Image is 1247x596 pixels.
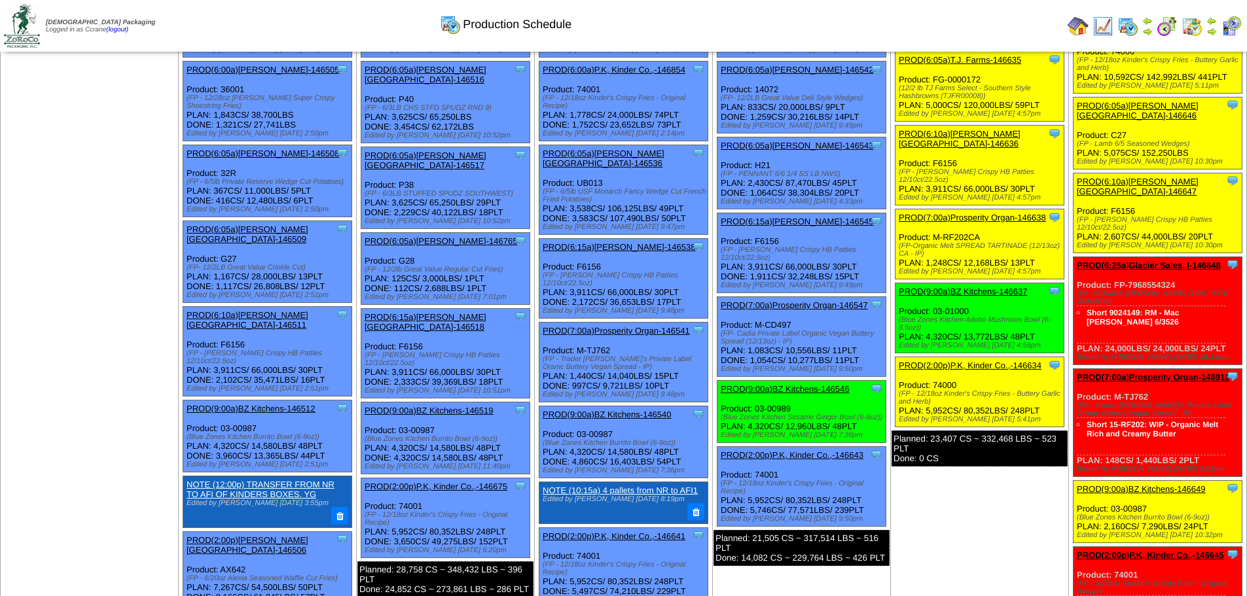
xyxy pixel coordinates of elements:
a: PROD(6:05a)[PERSON_NAME]-146542 [721,65,873,75]
img: Tooltip [514,234,527,247]
div: (Blue Zones Kitchen Adobo Mushroom Bowl (6-8.5oz)) [899,316,1064,332]
img: Tooltip [692,408,705,421]
div: Product: M-RF202CA PLAN: 1,248CS / 12,168LBS / 13PLT [895,209,1064,279]
div: Product: M-TJ762 PLAN: 1,440CS / 14,040LBS / 15PLT DONE: 997CS / 9,721LBS / 10PLT [539,323,708,402]
img: Tooltip [336,402,349,415]
div: (Blue Zones Kitchen Burrito Bowl (6-9oz)) [365,435,530,443]
div: (Blue Zones Kitchen Burrito Bowl (6-9oz)) [543,439,708,447]
div: Edited by [PERSON_NAME] [DATE] 2:50pm [187,205,352,213]
img: calendarblend.gif [1157,16,1178,37]
img: Tooltip [1226,548,1239,561]
div: Edited by [PERSON_NAME] [DATE] 4:33pm [721,198,886,205]
a: PROD(6:05a)[PERSON_NAME][GEOGRAPHIC_DATA]-146509 [187,224,308,244]
img: arrowright.gif [1206,26,1217,37]
div: (FP - [PERSON_NAME] Crispy HB Patties 12/10ct/22.5oz) [187,349,352,365]
a: PROD(6:05a)[PERSON_NAME][GEOGRAPHIC_DATA]-146646 [1077,101,1199,120]
img: arrowleft.gif [1206,16,1217,26]
div: Product: FP-7968554324 PLAN: 24,000LBS / 24,000LBS / 24PLT [1074,256,1242,364]
a: PROD(6:05a)[PERSON_NAME][GEOGRAPHIC_DATA]-146536 [543,149,664,168]
div: (Blue Zones Kitchen Sesame Ginger Bowl (6-8oz)) [721,413,886,421]
div: Edited by [PERSON_NAME] [DATE] 2:51pm [187,291,352,299]
div: Edited by [PERSON_NAME] [DATE] 4:57pm [899,194,1064,202]
img: Tooltip [1226,482,1239,495]
div: Product: 03-00987 PLAN: 4,320CS / 14,580LBS / 48PLT DONE: 4,860CS / 16,403LBS / 54PLT [539,406,708,478]
div: Product: 03-00987 PLAN: 2,160CS / 7,290LBS / 24PLT [1074,480,1242,542]
a: PROD(7:00a)Prosperity Organ-146910 [1077,372,1229,382]
div: (Blue Zones Kitchen Burrito Bowl (6-9oz)) [187,433,352,441]
div: Product: P38 PLAN: 3,625CS / 65,250LBS / 29PLT DONE: 2,229CS / 40,122LBS / 18PLT [361,147,530,229]
img: Tooltip [870,215,883,228]
a: PROD(6:10a)[PERSON_NAME][GEOGRAPHIC_DATA]-146636 [899,129,1021,149]
img: Tooltip [692,147,705,160]
div: (FP - 12/18oz Kinder's Crispy Fries - Buttery Garlic and Herb) [1077,56,1242,72]
div: Edited by [PERSON_NAME] [DATE] 3:55pm [187,499,345,507]
a: PROD(6:00a)P.K, Kinder Co.,-146854 [543,65,685,75]
div: Edited by [PERSON_NAME] [DATE] 10:31pm [1077,353,1242,361]
img: calendarcustomer.gif [1221,16,1242,37]
div: (FP -FORMED [PERSON_NAME] OVAL TOTE ZOROCO) [1077,290,1242,306]
a: PROD(9:00a)BZ Kitchens-146540 [543,410,672,419]
div: Edited by [PERSON_NAME] [DATE] 8:19pm [543,495,701,503]
div: Product: C27 PLAN: 5,075CS / 152,250LBS [1074,97,1242,169]
div: Edited by [PERSON_NAME] [DATE] 9:50pm [721,365,886,373]
div: Edited by [PERSON_NAME] [DATE] 9:49pm [721,281,886,289]
img: Tooltip [1226,174,1239,187]
img: Tooltip [1226,258,1239,271]
a: PROD(2:00p)[PERSON_NAME][GEOGRAPHIC_DATA]-146506 [187,535,308,555]
div: Edited by [PERSON_NAME] [DATE] 9:50pm [721,515,886,523]
div: (FP - [PERSON_NAME] Crispy HB Patties 12/10ct/22.5oz) [1077,216,1242,232]
div: Product: 74001 PLAN: 5,952CS / 80,352LBS / 248PLT DONE: 3,650CS / 49,275LBS / 152PLT [361,478,530,558]
a: PROD(7:00a)Prosperity Organ-146547 [721,300,868,310]
div: (FP - 6/5lb Private Reserve Wedge Cut Potatoes) [187,178,352,186]
a: PROD(7:00a)Prosperity Organ-146541 [543,326,690,336]
div: Edited by [PERSON_NAME] [DATE] 10:51pm [365,387,530,394]
a: PROD(9:00a)BZ Kitchens-146546 [721,384,850,394]
div: Edited by [PERSON_NAME] [DATE] 9:49pm [721,122,886,130]
a: PROD(9:00a)BZ Kitchens-146649 [1077,484,1206,494]
img: zoroco-logo-small.webp [4,4,40,48]
div: Product: M-TJ762 PLAN: 148CS / 1,440LBS / 2PLT [1074,368,1242,476]
div: (FP-Organic Melt SPREAD TARTINADE (12/13oz) CA - IP) [899,242,1064,258]
a: PROD(6:15a)[PERSON_NAME]-146545 [721,217,873,226]
a: PROD(6:15a)[PERSON_NAME]-146538 [543,242,695,252]
img: Tooltip [1226,98,1239,111]
div: Edited by [PERSON_NAME] [DATE] 9:48pm [543,391,708,398]
span: [DEMOGRAPHIC_DATA] Packaging [46,19,155,26]
div: Edited by [PERSON_NAME] [DATE] 9:47pm [543,223,708,231]
a: PROD(2:00p)P.K, Kinder Co.,-146634 [899,360,1041,370]
button: Delete Note [331,507,348,524]
div: (FP - 6/5lb USF Monarch Fancy Wedge Cut French Fried Potatoes) [543,188,708,203]
div: (FP - Trader [PERSON_NAME]'s Private Label Oranic Buttery Vegan Spread - IP) [543,355,708,371]
div: Product: 03-00987 PLAN: 4,320CS / 14,580LBS / 48PLT DONE: 4,320CS / 14,580LBS / 48PLT [361,402,530,474]
a: PROD(2:00p)P.K, Kinder Co.,-146675 [365,482,507,491]
div: (Blue Zones Kitchen Burrito Bowl (6-9oz)) [1077,514,1242,521]
img: Tooltip [870,139,883,152]
div: (FP- Cadia Private Label Organic Vegan Buttery Spread (12/13oz) - IP) [721,330,886,345]
div: Product: M-CD497 PLAN: 1,083CS / 10,556LBS / 11PLT DONE: 1,054CS / 10,277LBS / 11PLT [717,297,886,377]
img: Tooltip [692,63,705,76]
div: Edited by [PERSON_NAME] [DATE] 10:30pm [1077,241,1242,249]
a: PROD(6:10a)[PERSON_NAME][GEOGRAPHIC_DATA]-146511 [187,310,308,330]
img: Tooltip [336,63,349,76]
a: NOTE (12:00p) TRANSFER FROM NR TO AFI OF KINDERS BOXES. YG [187,480,334,499]
button: Delete Note [687,503,704,520]
a: PROD(2:00p)P.K, Kinder Co.,-146643 [721,450,863,460]
div: Product: 74001 PLAN: 1,778CS / 24,000LBS / 74PLT DONE: 1,752CS / 23,652LBS / 73PLT [539,61,708,141]
div: Edited by [PERSON_NAME] [DATE] 10:30pm [1077,158,1242,166]
div: Product: 03-00989 PLAN: 4,320CS / 12,960LBS / 48PLT [717,381,886,443]
a: PROD(9:00a)BZ Kitchens-146519 [365,406,494,415]
div: Edited by [PERSON_NAME] [DATE] 9:48pm [543,307,708,315]
div: Edited by [PERSON_NAME] [DATE] 2:51pm [187,385,352,393]
div: Planned: 21,505 CS ~ 317,514 LBS ~ 516 PLT Done: 14,082 CS ~ 229,764 LBS ~ 426 PLT [714,530,890,566]
img: home.gif [1068,16,1089,37]
div: Product: F6156 PLAN: 3,911CS / 66,000LBS / 30PLT DONE: 2,333CS / 39,369LBS / 18PLT [361,309,530,398]
img: calendarprod.gif [1117,16,1138,37]
div: Product: G28 PLAN: 125CS / 3,000LBS / 1PLT DONE: 112CS / 2,688LBS / 1PLT [361,233,530,305]
div: Product: 03-01000 PLAN: 4,320CS / 13,772LBS / 48PLT [895,283,1064,353]
div: Product: F6156 PLAN: 3,911CS / 66,000LBS / 30PLT [895,126,1064,205]
img: Tooltip [336,147,349,160]
div: Edited by [PERSON_NAME] [DATE] 10:52pm [365,217,530,225]
img: Tooltip [514,149,527,162]
div: Edited by [PERSON_NAME] [DATE] 3:01pm [1077,465,1242,473]
div: (FP - 12/2lb Great Value Regular Cut Fries) [365,266,530,273]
